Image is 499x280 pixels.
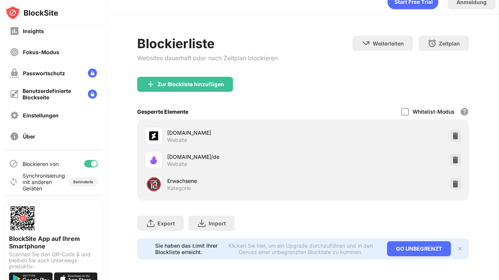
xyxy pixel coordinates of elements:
img: password-protection-off.svg [10,68,19,78]
div: Klicken Sie hier, um ein Upgrade durchzuführen und in den Genuss einer unbegrenzten Blockliste zu... [223,242,378,255]
img: customize-block-page-off.svg [10,90,19,99]
img: lock-menu.svg [88,90,97,99]
img: x-button.svg [457,246,463,252]
div: Benutzerdefinierte Blockseite [23,88,82,100]
div: Blockierliste [137,36,278,51]
div: Erwachsene [167,177,303,185]
div: Blockieren von [23,161,59,167]
img: logo-blocksite.svg [5,5,58,20]
img: settings-off.svg [10,111,19,120]
div: Gesperrte Elemente [137,108,188,115]
div: Weiterleiten [373,40,404,47]
div: Whitelist-Modus [413,108,455,115]
div: Insights [23,28,44,34]
div: Synchronisierung mit anderen Geräten [23,172,61,192]
div: Website [167,161,187,167]
img: favicons [149,155,158,164]
div: [DOMAIN_NAME] [167,129,303,137]
div: [DOMAIN_NAME]/de [167,153,303,161]
div: Sie haben das Limit Ihrer Blockliste erreicht. [155,242,219,255]
div: 🔞 [146,177,162,192]
div: Behinderte [73,180,93,184]
div: Website [167,137,187,143]
div: Kategorie [167,185,191,192]
img: lock-menu.svg [88,68,97,78]
div: Passwortschutz [23,70,65,76]
img: options-page-qr-code.png [9,205,36,232]
div: Einstellungen [23,112,59,119]
img: insights-off.svg [10,26,19,36]
div: GO UNBEGRENZT [387,241,451,256]
div: Zeitplan [439,40,460,47]
div: Über [23,133,35,140]
div: Websites dauerhaft oder nach Zeitplan blockieren [137,54,278,62]
div: BlockSite App auf Ihrem Smartphone [9,235,98,250]
img: sync-icon.svg [9,177,18,186]
div: Export [157,220,175,227]
div: Scannen Sie den QR-Code & und bleiben Sie auch unterwegs produktiv. [9,251,98,269]
div: Zur Blockliste hinzufügen [157,81,224,87]
img: about-off.svg [10,132,19,141]
img: focus-off.svg [10,47,19,57]
div: Import [209,220,226,227]
div: Fokus-Modus [23,49,59,55]
img: blocking-icon.svg [9,159,18,168]
img: favicons [149,131,158,140]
